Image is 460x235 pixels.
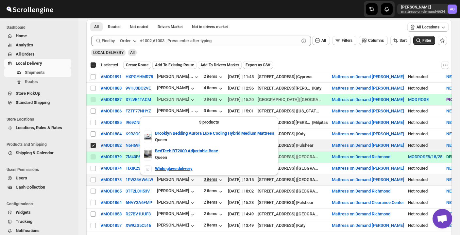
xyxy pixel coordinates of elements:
[228,211,254,217] div: [DATE] | 14:49
[297,142,314,149] div: Fulshear
[101,189,122,193] div: #MOD1865
[4,217,71,226] button: Tracking
[101,97,122,102] div: #MOD1887
[332,97,404,102] button: Mattress on Demand [PERSON_NAME]
[408,119,442,126] div: Not routed
[258,199,296,206] div: [STREET_ADDRESS]
[126,200,152,205] button: 6NVY3A6FMP
[297,154,321,160] div: [GEOGRAPHIC_DATA]
[7,142,74,147] span: Products and Shipping
[16,185,45,190] span: Cash Collection
[126,223,151,228] button: XW9ZS5C516
[446,131,455,136] span: NEW
[401,5,445,10] p: [PERSON_NAME]
[157,74,200,80] button: [PERSON_NAME]...
[422,38,431,43] span: Filter
[408,154,442,159] button: MODROSE8/18/25
[101,211,122,216] div: #MOD1858
[448,5,457,14] span: Andrew Olson
[126,177,153,182] button: 1PW35AW6LW
[90,22,103,31] button: All
[408,165,442,172] div: Not routed
[101,166,122,171] div: #MOD1874
[204,177,224,183] button: 3 items
[258,142,328,149] div: |
[332,223,404,228] button: Mattress on Demand [PERSON_NAME]
[258,108,328,114] div: |
[243,61,273,69] button: Export as CSV
[408,131,442,137] div: Not routed
[152,61,196,69] button: Add To Existing Route
[101,177,122,182] div: #MOD1873
[157,97,196,103] div: [PERSON_NAME]
[258,74,328,80] div: |
[258,176,296,183] div: [STREET_ADDRESS]
[101,200,122,205] div: #MOD1864
[297,199,314,206] div: Fulshear
[101,154,122,159] button: #MOD1879
[204,200,224,206] button: 2 items
[313,85,321,92] div: Katy
[446,189,455,193] span: NEW
[101,131,122,136] div: #MOD1884
[155,130,274,137] a: Brooklyn Bedding Aurora Luxe Cooling Hybrid Medium Mattress
[126,211,151,216] button: R27BV1UUF3
[321,38,326,43] span: All
[157,211,196,218] div: [PERSON_NAME]
[258,154,328,160] div: |
[4,148,71,158] button: Shipping & Calendar
[157,188,196,195] button: [PERSON_NAME]
[258,165,328,172] div: |
[408,142,442,149] div: Not routed
[258,188,296,194] div: [STREET_ADDRESS]
[332,36,356,45] button: Filters
[101,109,122,113] button: #MOD1886
[101,74,122,79] div: #MOD1891
[204,108,224,115] div: 3 items
[155,131,274,136] b: Brooklyn Bedding Aurora Luxe Cooling Hybrid Medium Mattress
[258,188,328,194] div: |
[157,85,196,92] button: [PERSON_NAME]
[228,96,254,103] div: [DATE] | 15:20
[4,183,71,192] button: Cash Collection
[16,228,40,233] span: Notifications
[297,188,321,194] div: [GEOGRAPHIC_DATA]
[204,188,224,195] div: 2 items
[413,36,435,45] button: Filter
[446,86,455,91] span: NEW
[157,200,196,206] div: [PERSON_NAME]
[332,189,390,193] button: Mattress on Demand Richmond
[101,223,122,228] button: #MOD1857
[450,7,455,11] text: AO
[7,167,74,172] span: Users Permissions
[446,74,455,79] span: NEW
[126,154,151,159] button: 7M40F6SPOD
[332,109,404,113] button: Mattress on Demand [PERSON_NAME]
[116,36,142,46] button: Order
[140,36,299,46] input: #1002,#1003 | Press enter after typing
[204,85,224,92] button: 4 items
[126,166,149,171] button: 1IXIK23CMU
[258,85,328,92] div: |
[258,108,296,114] div: [STREET_ADDRESS]
[126,131,150,136] button: K9R3OQIXG0
[4,77,71,86] button: Routes
[93,50,124,55] span: LOCAL DELIVERY
[155,154,274,161] p: Queen
[16,42,33,47] span: Analytics
[408,188,442,194] div: Not routed
[102,38,115,44] span: Find by
[228,188,254,194] div: [DATE] | 18:02
[155,148,218,154] a: BedTech BT2000 Adjustable Base
[100,62,118,68] span: 1 selected
[297,108,321,114] div: [US_STATE][GEOGRAPHIC_DATA]
[246,62,270,68] span: Export as CSV
[332,131,404,136] button: Mattress on Demand [PERSON_NAME]
[130,24,148,29] span: Not routed
[126,189,150,193] button: 3TF2L0H53V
